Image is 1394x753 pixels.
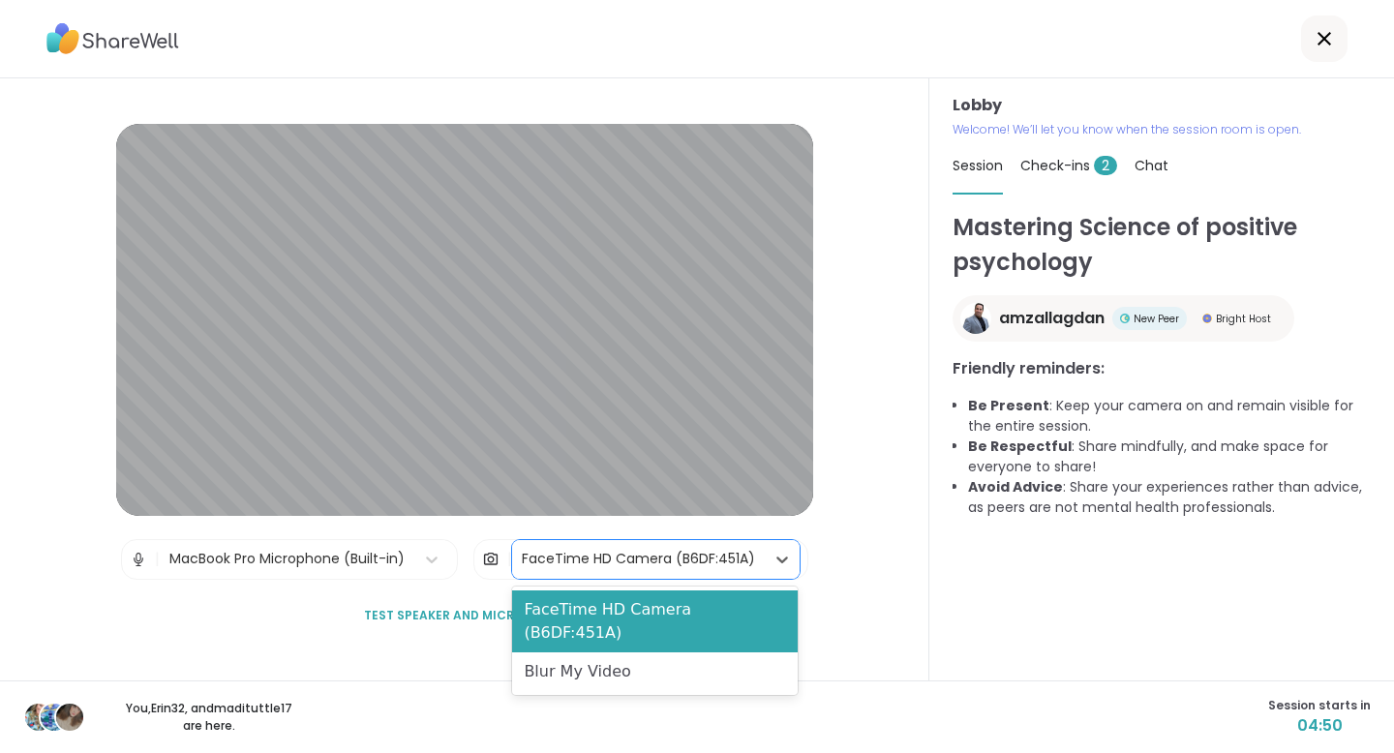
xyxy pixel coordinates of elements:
[364,607,565,624] span: Test speaker and microphone
[960,303,991,334] img: amzallagdan
[1094,156,1117,175] span: 2
[482,540,500,579] img: Camera
[953,94,1371,117] h3: Lobby
[953,121,1371,138] p: Welcome! We’ll let you know when the session room is open.
[968,477,1063,497] b: Avoid Advice
[953,357,1371,380] h3: Friendly reminders:
[169,549,405,569] div: MacBook Pro Microphone (Built-in)
[155,540,160,579] span: |
[968,477,1371,518] li: : Share your experiences rather than advice, as peers are not mental health professionals.
[1216,312,1271,326] span: Bright Host
[1020,156,1117,175] span: Check-ins
[356,595,573,636] button: Test speaker and microphone
[56,704,83,731] img: madituttle17
[130,540,147,579] img: Microphone
[1120,314,1130,323] img: New Peer
[968,437,1371,477] li: : Share mindfully, and make space for everyone to share!
[1134,312,1179,326] span: New Peer
[1268,697,1371,714] span: Session starts in
[1268,714,1371,738] span: 04:50
[968,437,1072,456] b: Be Respectful
[999,307,1105,330] span: amzallagdan
[953,295,1294,342] a: amzallagdanamzallagdanNew PeerNew PeerBright HostBright Host
[512,652,797,691] div: Blur My Video
[101,700,318,735] p: You, Erin32 , and madituttle17 are here.
[968,396,1049,415] b: Be Present
[46,16,179,61] img: ShareWell Logo
[953,210,1371,280] h1: Mastering Science of positive psychology
[953,156,1003,175] span: Session
[41,704,68,731] img: Erin32
[1135,156,1168,175] span: Chat
[512,590,797,652] div: FaceTime HD Camera (B6DF:451A)
[522,549,755,569] div: FaceTime HD Camera (B6DF:451A)
[1202,314,1212,323] img: Bright Host
[968,396,1371,437] li: : Keep your camera on and remain visible for the entire session.
[25,704,52,731] img: Riley25
[507,540,512,579] span: |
